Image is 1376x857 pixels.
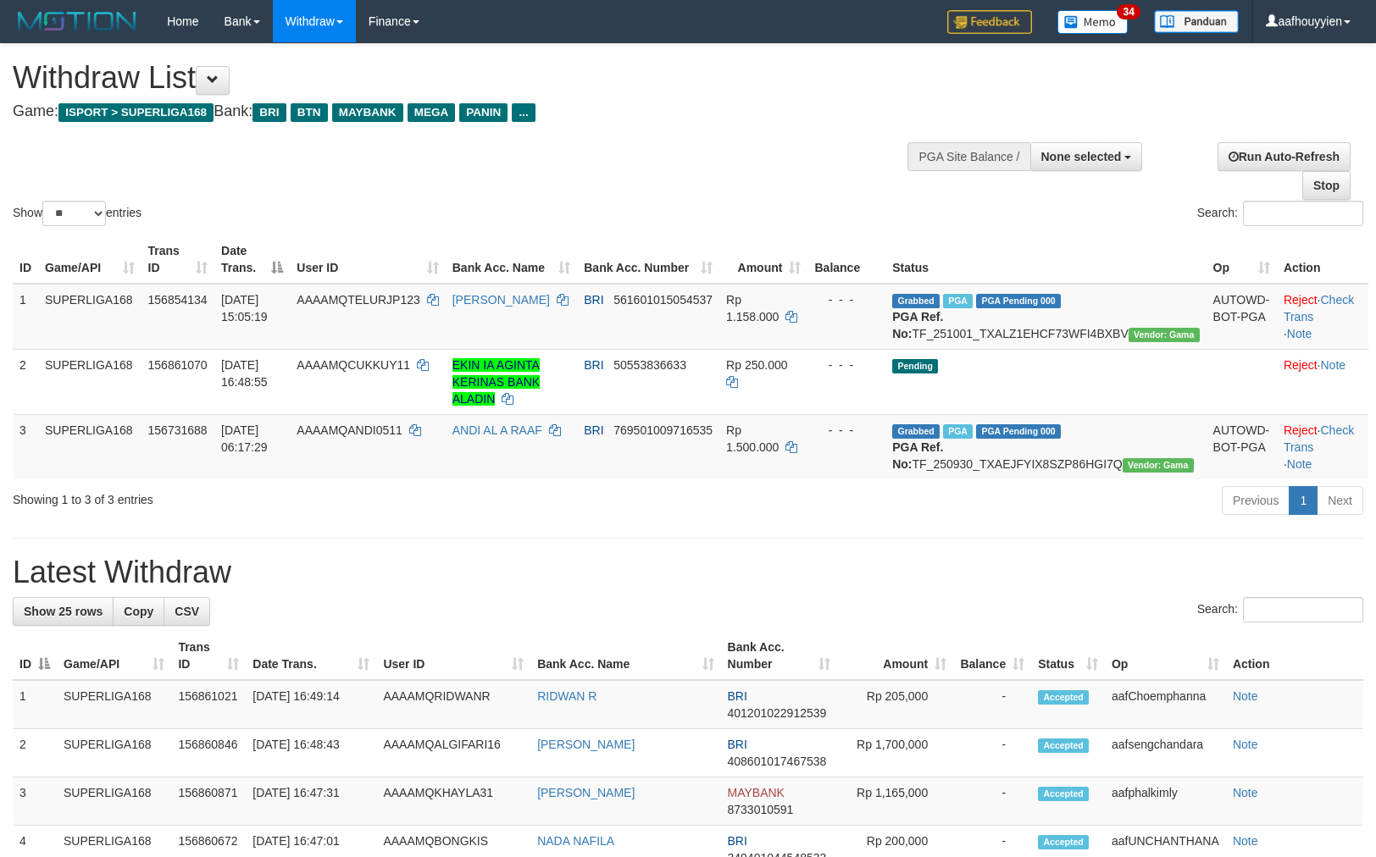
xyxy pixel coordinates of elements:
span: Grabbed [892,294,940,308]
span: MEGA [408,103,456,122]
span: Copy [124,605,153,618]
span: Copy 769501009716535 to clipboard [613,423,713,437]
td: AAAAMQKHAYLA31 [376,777,530,826]
select: Showentries [42,201,106,226]
input: Search: [1243,597,1363,622]
th: Trans ID: activate to sort column ascending [171,632,246,680]
th: Trans ID: activate to sort column ascending [141,235,214,284]
th: Date Trans.: activate to sort column descending [214,235,290,284]
b: PGA Ref. No: [892,440,943,471]
label: Show entries [13,201,141,226]
div: Showing 1 to 3 of 3 entries [13,484,561,508]
td: · [1277,349,1368,414]
span: BRI [252,103,286,122]
span: PGA Pending [976,424,1061,439]
th: ID: activate to sort column descending [13,632,57,680]
a: [PERSON_NAME] [537,738,635,751]
a: Reject [1284,293,1318,307]
th: User ID: activate to sort column ascending [376,632,530,680]
span: Copy 8733010591 to clipboard [728,803,794,816]
a: Note [1320,358,1345,372]
span: Rp 1.158.000 [726,293,779,323]
span: Pending [892,359,938,373]
span: Copy 401201022912539 to clipboard [728,706,827,720]
div: PGA Site Balance / [907,142,1029,171]
td: 156860846 [171,729,246,777]
th: Action [1226,632,1363,680]
label: Search: [1197,597,1363,622]
input: Search: [1243,201,1363,226]
span: Vendor URL: https://trx31.1velocity.biz [1123,458,1194,473]
td: 2 [13,349,38,414]
td: SUPERLIGA168 [57,729,171,777]
td: [DATE] 16:47:31 [246,777,376,826]
a: [PERSON_NAME] [452,293,550,307]
a: Copy [113,597,164,626]
span: Show 25 rows [24,605,103,618]
th: User ID: activate to sort column ascending [290,235,445,284]
span: BRI [584,423,603,437]
span: BRI [584,293,603,307]
th: Balance [807,235,885,284]
span: Grabbed [892,424,940,439]
td: - [953,729,1031,777]
span: Marked by aafromsomean [943,424,973,439]
th: Balance: activate to sort column ascending [953,632,1031,680]
td: AUTOWD-BOT-PGA [1207,414,1277,479]
h4: Game: Bank: [13,103,901,120]
td: 156861021 [171,680,246,729]
td: TF_250930_TXAEJFYIX8SZP86HGI7Q [885,414,1206,479]
a: Check Trans [1284,423,1354,454]
span: 34 [1117,4,1140,19]
th: Bank Acc. Number: activate to sort column ascending [721,632,838,680]
th: Game/API: activate to sort column ascending [57,632,171,680]
td: 3 [13,777,57,826]
h1: Latest Withdraw [13,556,1363,589]
th: Op: activate to sort column ascending [1105,632,1226,680]
span: Accepted [1038,690,1089,705]
img: panduan.png [1154,10,1239,33]
span: PGA Pending [976,294,1061,308]
td: · · [1277,284,1368,350]
td: SUPERLIGA168 [57,777,171,826]
span: BTN [291,103,328,122]
a: Reject [1284,358,1318,372]
th: Bank Acc. Name: activate to sort column ascending [446,235,578,284]
th: Amount: activate to sort column ascending [719,235,807,284]
td: 1 [13,284,38,350]
span: Marked by aafsengchandara [943,294,973,308]
span: Accepted [1038,787,1089,801]
th: Op: activate to sort column ascending [1207,235,1277,284]
a: Note [1287,457,1312,471]
label: Search: [1197,201,1363,226]
span: [DATE] 15:05:19 [221,293,268,323]
img: Button%20Memo.svg [1057,10,1129,34]
img: MOTION_logo.png [13,8,141,34]
a: ANDI AL A RAAF [452,423,542,437]
span: BRI [728,834,747,848]
span: AAAAMQCUKKUY11 [297,358,410,372]
td: Rp 1,700,000 [837,729,953,777]
th: Date Trans.: activate to sort column ascending [246,632,376,680]
span: AAAAMQANDI0511 [297,423,402,437]
th: Bank Acc. Name: activate to sort column ascending [530,632,720,680]
span: CSV [175,605,199,618]
td: AAAAMQALGIFARI16 [376,729,530,777]
span: 156731688 [148,423,208,437]
th: Game/API: activate to sort column ascending [38,235,141,284]
span: 156854134 [148,293,208,307]
a: Note [1233,786,1258,799]
a: Note [1287,327,1312,340]
span: [DATE] 06:17:29 [221,423,268,454]
td: Rp 1,165,000 [837,777,953,826]
a: [PERSON_NAME] [537,786,635,799]
td: SUPERLIGA168 [38,349,141,414]
td: [DATE] 16:49:14 [246,680,376,729]
a: Next [1317,486,1363,515]
img: Feedback.jpg [947,10,1032,34]
td: SUPERLIGA168 [38,414,141,479]
th: Status: activate to sort column ascending [1031,632,1105,680]
td: SUPERLIGA168 [57,680,171,729]
a: Reject [1284,423,1318,437]
a: Run Auto-Refresh [1218,142,1351,171]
